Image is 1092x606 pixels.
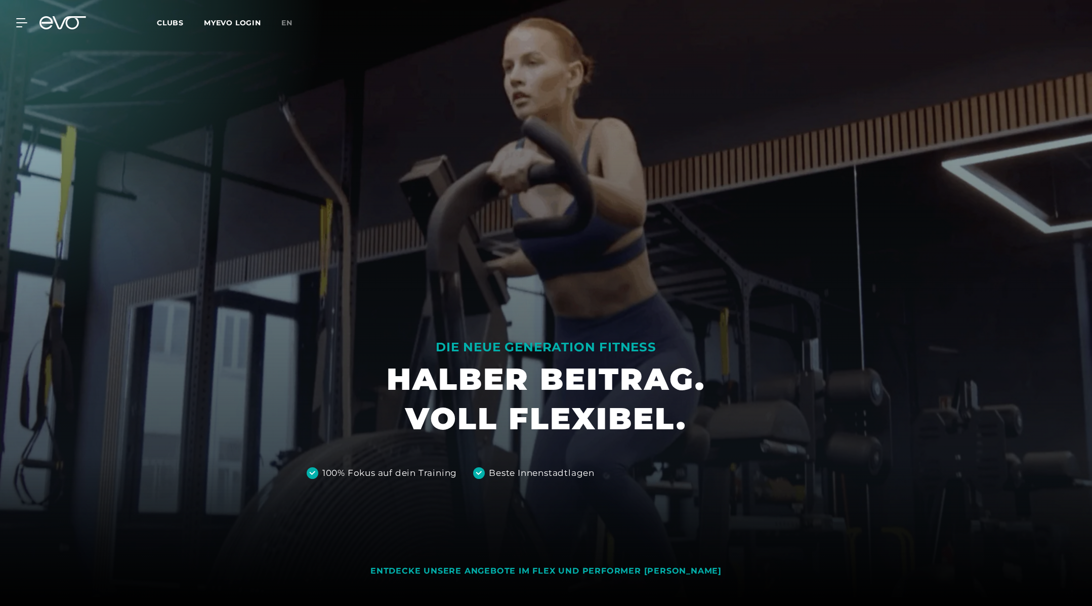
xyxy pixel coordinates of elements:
span: Clubs [157,18,184,27]
div: Beste Innenstadtlagen [489,467,595,480]
a: Clubs [157,18,204,27]
span: en [281,18,292,27]
h1: HALBER BEITRAG. VOLL FLEXIBEL. [387,359,705,438]
div: ENTDECKE UNSERE ANGEBOTE IM FLEX UND PERFORMER [PERSON_NAME] [370,566,722,577]
a: MYEVO LOGIN [204,18,261,27]
div: 100% Fokus auf dein Training [322,467,457,480]
a: en [281,17,305,29]
div: DIE NEUE GENERATION FITNESS [387,339,705,355]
